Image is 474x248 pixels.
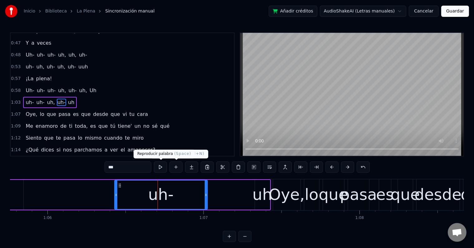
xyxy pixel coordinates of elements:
div: desde [414,183,462,206]
span: amanecer? [127,146,156,153]
span: uh- [68,87,77,94]
span: lo [77,134,83,141]
span: toda, [74,122,88,130]
span: ti [68,122,73,130]
span: uh, [57,51,66,58]
div: uh- [148,183,173,206]
a: Inicio [24,8,35,14]
span: un [134,122,141,130]
span: Uh- [25,87,35,94]
span: que [46,111,57,118]
span: cuando [103,134,123,141]
span: 0:47 [11,40,21,46]
button: Cancelar [409,6,439,17]
span: es [90,122,96,130]
span: el [120,146,126,153]
span: 0:57 [11,76,21,82]
span: no [143,122,150,130]
span: 0:53 [11,64,21,70]
div: 1:08 [355,216,364,221]
span: uh, [57,87,66,94]
span: uh- [47,51,56,58]
span: uh- [46,63,56,70]
span: que [81,111,91,118]
span: te [124,134,130,141]
a: Biblioteca [45,8,67,14]
span: qué [159,122,170,130]
span: 1:07 [11,111,21,117]
span: si [56,146,61,153]
span: vi [122,111,128,118]
span: 0:48 [11,52,21,58]
span: ¿Qué [25,146,39,153]
nav: breadcrumb [24,8,154,14]
div: es [376,183,394,206]
span: pasa [63,134,76,141]
span: cara [136,111,149,118]
a: La Plena [77,8,95,14]
span: a [31,39,35,47]
span: 0:58 [11,87,21,94]
div: que [391,183,420,206]
div: Agregar palabra [150,150,208,158]
span: sé [151,122,158,130]
span: tiene' [117,122,133,130]
span: ver [110,146,119,153]
div: 1:06 [43,216,52,221]
span: enamoro [35,122,58,130]
span: ¡La [25,75,34,82]
span: uh- [25,99,34,106]
span: uh- [36,51,46,58]
span: tú [110,122,116,130]
span: uh, [36,63,45,70]
span: uh, [57,63,66,70]
span: uh, [79,87,88,94]
span: plena! [36,75,53,82]
span: que [43,134,54,141]
span: 1:09 [11,123,21,129]
span: uh- [57,99,66,106]
span: mismo [84,134,102,141]
div: Chat abierto [448,223,467,242]
div: que [319,183,348,206]
button: Guardar [441,6,469,17]
span: desde [92,111,109,118]
span: uh [67,99,75,106]
span: tu [129,111,135,118]
div: Oye, [269,183,305,206]
span: Y [25,39,29,47]
span: Uh- [25,51,35,58]
span: Sincronización manual [105,8,154,14]
span: Me [25,122,34,130]
span: que [110,111,121,118]
span: uh- [67,63,76,70]
span: pasa [58,111,71,118]
span: 1:03 [11,99,21,106]
span: ( Ctrl+N ) [186,151,204,156]
span: uh, [68,51,77,58]
div: 1:07 [199,216,208,221]
span: 1:12 [11,135,21,141]
span: uh- [78,51,88,58]
button: Añadir créditos [269,6,317,17]
span: veces [36,39,52,47]
span: uh, [46,99,56,106]
span: miro [132,134,144,141]
span: uh- [36,87,46,94]
span: dices [41,146,55,153]
span: es [72,111,79,118]
span: te [55,134,61,141]
span: parchamos [74,146,103,153]
span: uh- [47,87,56,94]
span: uh- [36,99,45,106]
div: uh [252,183,272,206]
span: Oye, [25,111,38,118]
span: Siento [25,134,42,141]
div: pasa [340,183,377,206]
img: youka [5,5,17,17]
span: uh- [25,63,34,70]
div: Reproducir palabra [134,150,195,158]
span: de [60,122,67,130]
span: Uh [89,87,97,94]
span: uuh [78,63,88,70]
